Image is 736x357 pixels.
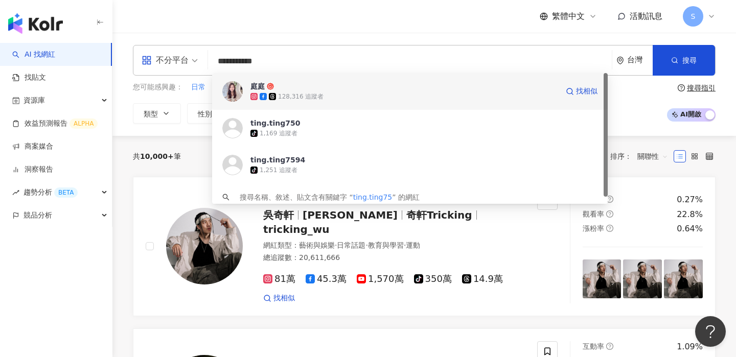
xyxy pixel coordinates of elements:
[240,192,420,203] div: 搜尋名稱、敘述、貼文含有關鍵字 “ ” 的網紅
[260,166,297,175] div: 1,251 追蹤者
[12,118,98,129] a: 效益預測報告ALPHA
[142,55,152,65] span: appstore
[133,103,181,124] button: 類型
[677,223,703,234] div: 0.64%
[222,118,243,138] img: KOL Avatar
[337,241,365,249] span: 日常話題
[406,209,472,221] span: 奇軒Tricking
[198,110,212,118] span: 性別
[637,148,668,164] span: 關聯性
[677,194,703,205] div: 0.27%
[682,56,697,64] span: 搜尋
[299,241,335,249] span: 藝術與娛樂
[191,82,206,93] button: 日常
[610,148,674,164] div: 排序：
[677,209,703,220] div: 22.8%
[664,259,703,298] img: post-image
[263,209,294,221] span: 吳奇軒
[583,259,622,298] img: post-image
[250,81,265,91] div: 庭庭
[583,224,604,232] span: 漲粉率
[263,241,525,251] div: 網紅類型 ：
[583,210,604,218] span: 觀看率
[260,129,297,138] div: 1,169 追蹤者
[24,204,52,227] span: 競品分析
[368,241,404,249] span: 教育與學習
[12,189,19,196] span: rise
[303,209,398,221] span: [PERSON_NAME]
[357,274,404,284] span: 1,570萬
[627,56,653,64] div: 台灣
[653,45,715,76] button: 搜尋
[623,259,662,298] img: post-image
[576,86,597,97] span: 找相似
[8,13,63,34] img: logo
[687,84,716,92] div: 搜尋指引
[583,342,604,350] span: 互動率
[353,193,393,201] span: ting.ting75
[278,92,324,101] div: 128,316 追蹤者
[54,187,78,198] div: BETA
[263,293,295,303] a: 找相似
[306,274,347,284] span: 45.3萬
[406,241,420,249] span: 運動
[12,164,53,175] a: 洞察報告
[133,177,716,316] a: KOL Avatar吳奇軒[PERSON_NAME]奇軒Trickingtricking_wu網紅類型：藝術與娛樂·日常話題·教育與學習·運動總追蹤數：20,611,66681萬45.3萬1,5...
[365,241,367,249] span: ·
[404,241,406,249] span: ·
[678,84,685,91] span: question-circle
[144,110,158,118] span: 類型
[606,343,613,350] span: question-circle
[691,11,696,22] span: S
[222,194,229,201] span: search
[695,316,726,347] iframe: Help Scout Beacon - Open
[187,103,235,124] button: 性別
[566,81,597,102] a: 找相似
[606,225,613,232] span: question-circle
[24,181,78,204] span: 趨勢分析
[462,274,503,284] span: 14.9萬
[140,152,174,160] span: 10,000+
[166,208,243,284] img: KOL Avatar
[263,223,330,235] span: tricking_wu
[142,52,189,68] div: 不分平台
[222,81,243,102] img: KOL Avatar
[273,293,295,303] span: 找相似
[133,152,181,160] div: 共 筆
[335,241,337,249] span: ·
[263,274,295,284] span: 81萬
[414,274,452,284] span: 350萬
[250,118,301,128] div: ting.ting750
[552,11,585,22] span: 繁體中文
[12,141,53,152] a: 商案媒合
[606,210,613,218] span: question-circle
[630,11,662,21] span: 活動訊息
[606,196,613,203] span: question-circle
[133,82,183,92] span: 您可能感興趣：
[191,82,205,92] span: 日常
[250,155,305,165] div: ting.ting7594
[616,57,624,64] span: environment
[12,73,46,83] a: 找貼文
[263,253,525,263] div: 總追蹤數 ： 20,611,666
[222,155,243,175] img: KOL Avatar
[24,89,45,112] span: 資源庫
[12,50,55,60] a: searchAI 找網紅
[677,341,703,352] div: 1.09%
